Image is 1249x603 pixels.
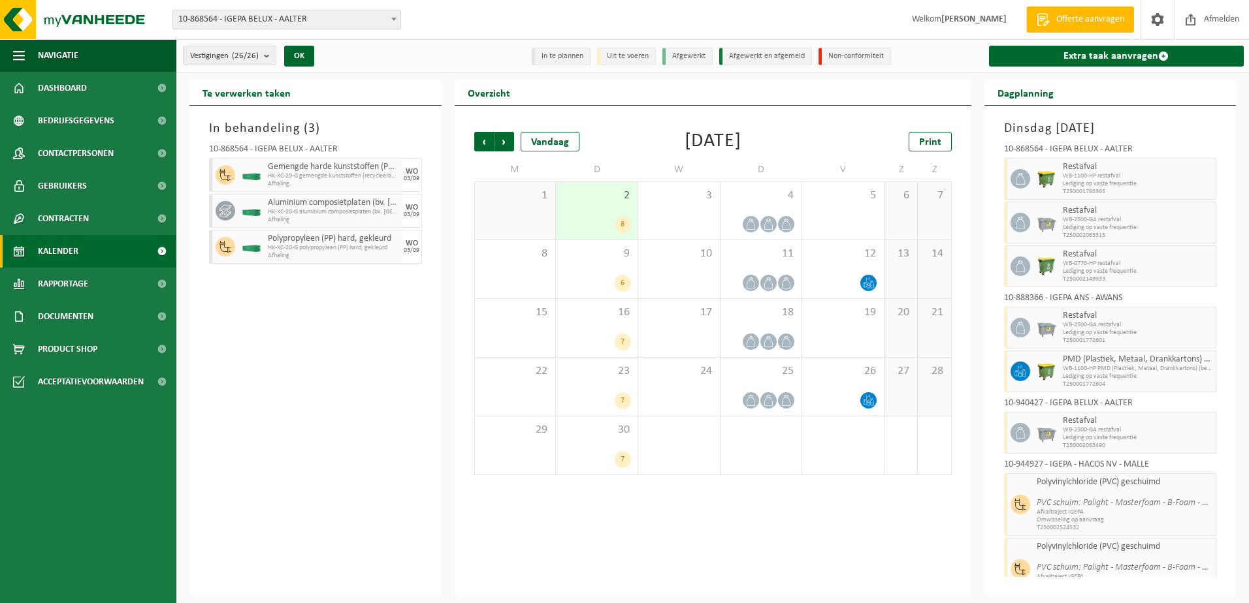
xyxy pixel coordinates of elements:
div: 10-868564 - IGEPA BELUX - AALTER [209,145,422,158]
span: 25 [727,364,796,379]
button: Vestigingen(26/26) [183,46,276,65]
span: WB-1100-HP PMD (Plastiek, Metaal, Drankkartons) (bedrijven) [1063,365,1213,373]
span: Restafval [1063,416,1213,426]
span: Lediging op vaste frequentie [1063,434,1213,442]
img: WB-1100-HPE-GN-50 [1037,362,1056,381]
div: 03/09 [404,211,419,218]
span: Documenten [38,300,93,333]
span: Polypropyleen (PP) hard, gekleurd [268,234,399,244]
span: 27 [891,364,911,379]
span: Gebruikers [38,170,87,202]
div: 03/09 [404,176,419,182]
span: Afvaltraject IGEPA [1037,573,1213,581]
li: Non-conformiteit [819,48,891,65]
h3: Dinsdag [DATE] [1004,119,1217,138]
div: 6 [615,275,631,292]
span: 26 [809,364,877,379]
span: 18 [727,305,796,320]
li: In te plannen [532,48,591,65]
li: Afgewerkt [662,48,713,65]
td: M [474,158,557,181]
span: T250002063490 [1063,442,1213,450]
span: Aluminium composietplaten (bv. [GEOGRAPHIC_DATA]) [268,198,399,208]
span: Lediging op vaste frequentie [1063,373,1213,380]
span: Volgende [495,132,514,151]
i: PVC schuim: Palight - Masterfoam - B-Foam - Veka PVC S [1037,498,1241,508]
span: 19 [809,305,877,320]
span: 24 [645,364,713,379]
td: D [556,158,638,181]
span: 1 [481,189,549,203]
span: 17 [645,305,713,320]
i: PVC schuim: Palight - Masterfoam - B-Foam - Veka PVC S [1037,563,1241,572]
img: HK-XC-20-GN-00 [242,170,261,180]
span: 6 [891,189,911,203]
span: WB-2500-GA restafval [1063,321,1213,329]
span: WB-0770-HP restafval [1063,260,1213,268]
span: 10 [645,247,713,261]
strong: [PERSON_NAME] [941,14,1007,24]
a: Print [909,132,952,151]
div: 8 [615,216,631,233]
span: 23 [562,364,631,379]
a: Extra taak aanvragen [989,46,1244,67]
span: 3 [645,189,713,203]
span: Bedrijfsgegevens [38,104,114,137]
td: Z [918,158,951,181]
div: 7 [615,333,631,350]
img: WB-0770-HPE-GN-50 [1037,256,1056,276]
span: Restafval [1063,206,1213,216]
span: Offerte aanvragen [1053,13,1127,26]
div: 10-940427 - IGEPA BELUX - AALTER [1004,399,1217,412]
div: WO [406,204,418,211]
span: Afhaling [268,252,399,260]
img: HK-XC-20-GN-00 [242,206,261,216]
span: 10-868564 - IGEPA BELUX - AALTER [173,10,400,29]
span: Product Shop [38,333,97,365]
span: WB-2500-GA restafval [1063,216,1213,224]
span: T250002524532 [1037,524,1213,532]
span: 5 [809,189,877,203]
span: Lediging op vaste frequentie [1063,329,1213,337]
span: Acceptatievoorwaarden [38,365,144,398]
span: T250001766365 [1063,188,1213,196]
img: WB-1100-HPE-GN-50 [1037,169,1056,189]
span: 4 [727,189,796,203]
div: [DATE] [685,132,741,151]
li: Uit te voeren [597,48,656,65]
span: T250001772604 [1063,380,1213,388]
span: Polyvinylchloride (PVC) geschuimd [1037,477,1213,487]
span: 3 [308,122,316,135]
span: Restafval [1063,162,1213,172]
span: WB-2500-GA restafval [1063,426,1213,434]
span: Dashboard [38,72,87,104]
img: WB-2500-GAL-GY-01 [1037,318,1056,337]
span: Lediging op vaste frequentie [1063,268,1213,275]
span: 2 [562,189,631,203]
span: 14 [924,247,944,261]
span: Vestigingen [190,46,259,66]
span: Afhaling [268,216,399,224]
span: HK-XC-20-G aluminium composietplaten (bv. [GEOGRAPHIC_DATA]) [268,208,399,216]
div: 10-868564 - IGEPA BELUX - AALTER [1004,145,1217,158]
span: 30 [562,423,631,437]
span: 22 [481,364,549,379]
span: Polyvinylchloride (PVC) geschuimd [1037,542,1213,552]
div: WO [406,240,418,247]
span: 29 [481,423,549,437]
span: 13 [891,247,911,261]
span: 20 [891,305,911,320]
span: 21 [924,305,944,320]
span: Contactpersonen [38,137,114,170]
div: 7 [615,392,631,409]
div: 10-888366 - IGEPA ANS - AWANS [1004,294,1217,307]
span: Contracten [38,202,89,235]
div: WO [406,168,418,176]
span: T250002063315 [1063,232,1213,240]
span: 7 [924,189,944,203]
span: Afvaltraject IGEPA [1037,508,1213,516]
span: 11 [727,247,796,261]
span: 15 [481,305,549,320]
span: 10-868564 - IGEPA BELUX - AALTER [172,10,401,29]
span: 9 [562,247,631,261]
